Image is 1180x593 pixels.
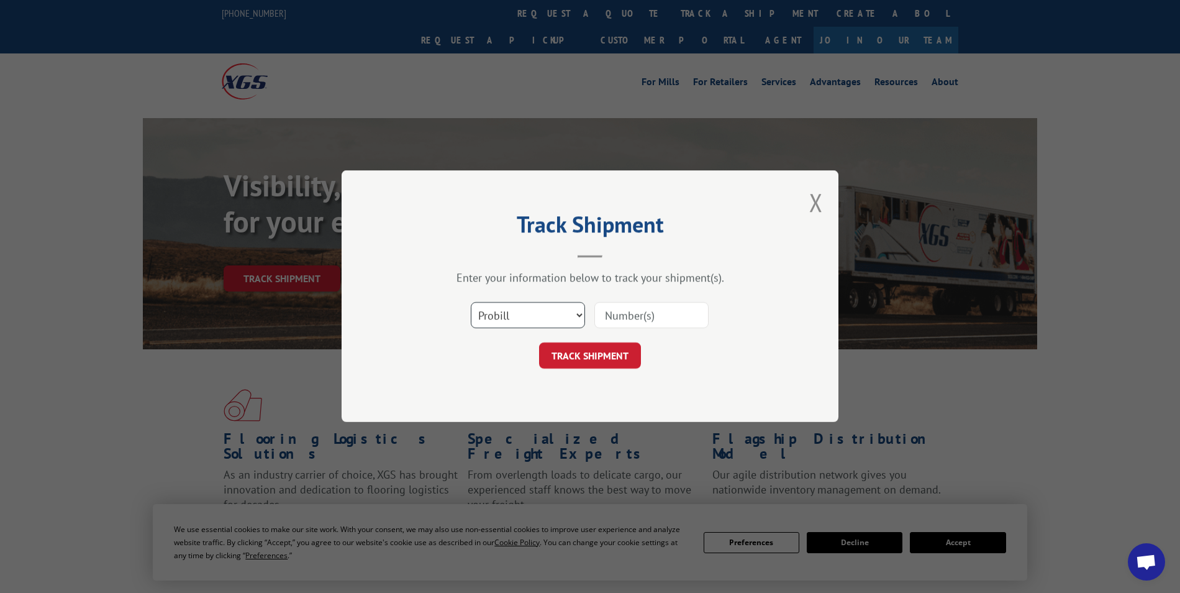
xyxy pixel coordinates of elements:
[404,271,776,285] div: Enter your information below to track your shipment(s).
[539,343,641,369] button: TRACK SHIPMENT
[404,216,776,239] h2: Track Shipment
[1128,543,1165,581] div: Open chat
[809,186,823,219] button: Close modal
[594,303,709,329] input: Number(s)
